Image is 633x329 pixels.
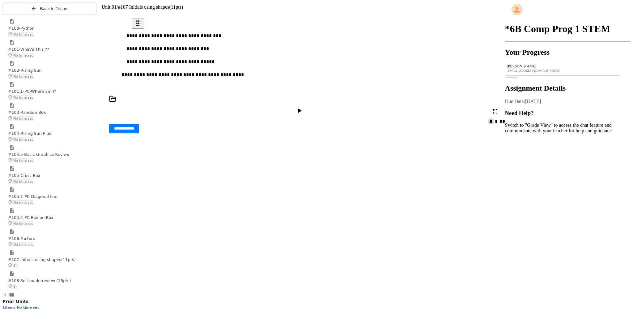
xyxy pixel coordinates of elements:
[505,110,631,117] h3: Need Help?
[505,122,631,134] p: Switch to "Grade View" to access the chat feature and communicate with your teacher for help and ...
[8,194,57,199] span: #105.1-PC-Diagonal line
[8,278,71,283] span: #108 Self made review (15pts)
[8,179,33,184] span: No time set
[505,99,525,104] span: Due Date:
[8,32,33,37] span: No time set
[15,305,17,310] span: •
[8,26,34,31] span: #100-Python
[2,299,29,304] span: Prior Units
[8,221,33,226] span: No time set
[8,242,33,247] span: No time set
[525,99,541,104] span: [DATE]
[8,173,40,178] span: #105-Cross Box
[8,110,46,115] span: #103-Random Box
[505,48,631,57] h2: Your Progress
[8,131,51,136] span: #104-Rising Sun Plus
[8,95,33,100] span: No time set
[118,4,183,10] span: #107 Initials using shapes(11pts)
[8,53,33,58] span: No time set
[507,69,629,72] div: [EMAIL_ADDRESS][DOMAIN_NAME]
[8,137,33,142] span: No time set
[8,158,33,163] span: No time set
[8,89,56,94] span: #101.1-PC-Where am I?
[8,47,49,52] span: #101-What's This ??
[8,200,33,205] span: No time set
[17,305,39,310] span: No time set
[8,116,33,121] span: No time set
[505,23,631,35] h1: *6B Comp Prog 1 STEM
[8,215,53,220] span: #105.2-PC-Box on Box
[102,4,117,10] span: Unit 01
[8,152,70,157] span: #104.5-Basic Graphics Review
[8,68,42,73] span: #102-Rising Sun
[505,84,631,92] h2: Assignment Details
[8,284,18,289] span: 1h
[8,74,33,79] span: No time set
[8,263,18,268] span: 1h
[505,2,631,17] div: My Account
[2,2,97,15] button: Back to Teams
[8,257,76,262] span: #107 Initials using shapes(11pts)
[117,4,118,10] span: /
[40,6,69,11] span: Back to Teams
[2,305,15,310] span: 1 items
[507,64,629,69] div: [PERSON_NAME]
[8,236,35,241] span: #106-Factors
